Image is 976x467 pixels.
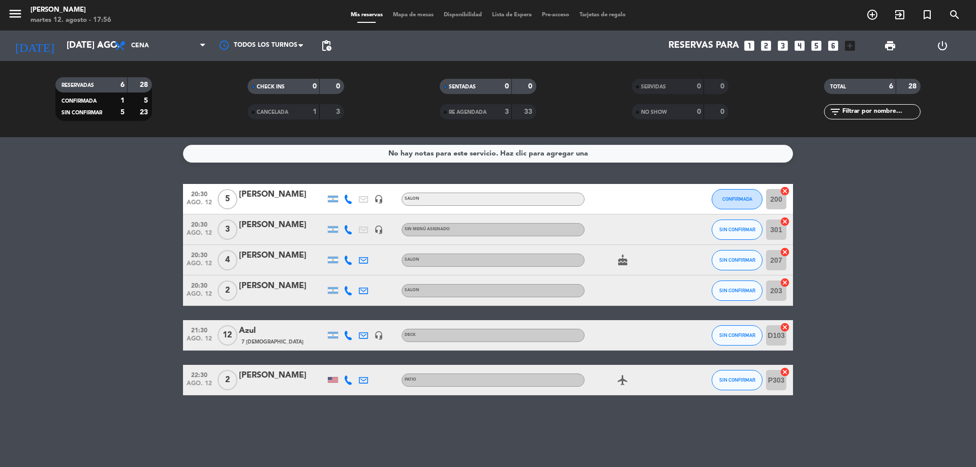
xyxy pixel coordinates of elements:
input: Filtrar por nombre... [841,106,920,117]
span: SERVIDAS [641,84,666,89]
strong: 0 [528,83,534,90]
div: [PERSON_NAME] [239,249,325,262]
span: SALON [405,288,419,292]
strong: 6 [889,83,893,90]
i: exit_to_app [894,9,906,21]
strong: 28 [140,81,150,88]
div: [PERSON_NAME] [30,5,111,15]
button: SIN CONFIRMAR [712,250,762,270]
strong: 5 [144,97,150,104]
span: 20:30 [187,279,212,291]
strong: 5 [120,109,125,116]
i: looks_5 [810,39,823,52]
i: add_circle_outline [866,9,878,21]
div: [PERSON_NAME] [239,279,325,293]
div: [PERSON_NAME] [239,369,325,382]
strong: 0 [720,108,726,115]
button: CONFIRMADA [712,189,762,209]
span: SIN CONFIRMAR [719,288,755,293]
span: 21:30 [187,324,212,335]
span: ago. 12 [187,291,212,302]
i: [DATE] [8,35,62,57]
span: CHECK INS [257,84,285,89]
span: CANCELADA [257,110,288,115]
span: ago. 12 [187,199,212,211]
i: headset_mic [374,195,383,204]
strong: 0 [697,83,701,90]
strong: 0 [720,83,726,90]
span: 7 [DEMOGRAPHIC_DATA] [241,338,303,346]
strong: 0 [697,108,701,115]
strong: 33 [524,108,534,115]
span: RESERVADAS [62,83,94,88]
span: Lista de Espera [487,12,537,18]
i: turned_in_not [921,9,933,21]
i: cake [617,254,629,266]
span: Mis reservas [346,12,388,18]
span: SALON [405,197,419,201]
button: SIN CONFIRMAR [712,220,762,240]
strong: 0 [313,83,317,90]
button: SIN CONFIRMAR [712,281,762,301]
span: pending_actions [320,40,332,52]
i: power_settings_new [936,40,949,52]
span: Cena [131,42,149,49]
i: looks_4 [793,39,806,52]
span: 3 [218,220,237,240]
span: Sin menú asignado [405,227,450,231]
div: LOG OUT [916,30,968,61]
span: ago. 12 [187,335,212,347]
i: cancel [780,322,790,332]
span: DECK [405,333,416,337]
span: 22:30 [187,368,212,380]
span: CONFIRMADA [62,99,97,104]
i: looks_6 [827,39,840,52]
span: SIN CONFIRMAR [719,257,755,263]
div: [PERSON_NAME] [239,188,325,201]
span: Reservas para [668,41,739,51]
span: 20:30 [187,248,212,260]
span: PATIO [405,378,416,382]
i: looks_two [759,39,773,52]
span: NO SHOW [641,110,667,115]
button: SIN CONFIRMAR [712,370,762,390]
span: SIN CONFIRMAR [719,377,755,383]
span: Disponibilidad [439,12,487,18]
i: add_box [843,39,857,52]
span: TOTAL [830,84,846,89]
i: looks_3 [776,39,789,52]
span: ago. 12 [187,380,212,392]
span: SENTADAS [449,84,476,89]
strong: 28 [908,83,919,90]
strong: 1 [313,108,317,115]
div: [PERSON_NAME] [239,219,325,232]
div: No hay notas para este servicio. Haz clic para agregar una [388,148,588,160]
strong: 6 [120,81,125,88]
strong: 23 [140,109,150,116]
strong: 0 [336,83,342,90]
span: ago. 12 [187,260,212,272]
span: ago. 12 [187,230,212,241]
span: RE AGENDADA [449,110,486,115]
span: Tarjetas de regalo [574,12,631,18]
span: 2 [218,281,237,301]
span: SIN CONFIRMAR [719,332,755,338]
strong: 3 [336,108,342,115]
span: Pre-acceso [537,12,574,18]
i: cancel [780,216,790,227]
strong: 0 [505,83,509,90]
strong: 3 [505,108,509,115]
span: CONFIRMADA [722,196,752,202]
button: menu [8,6,23,25]
i: search [949,9,961,21]
div: Azul [239,324,325,337]
span: 4 [218,250,237,270]
div: martes 12. agosto - 17:56 [30,15,111,25]
i: cancel [780,247,790,257]
i: arrow_drop_down [95,40,107,52]
span: 5 [218,189,237,209]
span: 20:30 [187,218,212,230]
i: looks_one [743,39,756,52]
i: headset_mic [374,331,383,340]
span: SALON [405,258,419,262]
